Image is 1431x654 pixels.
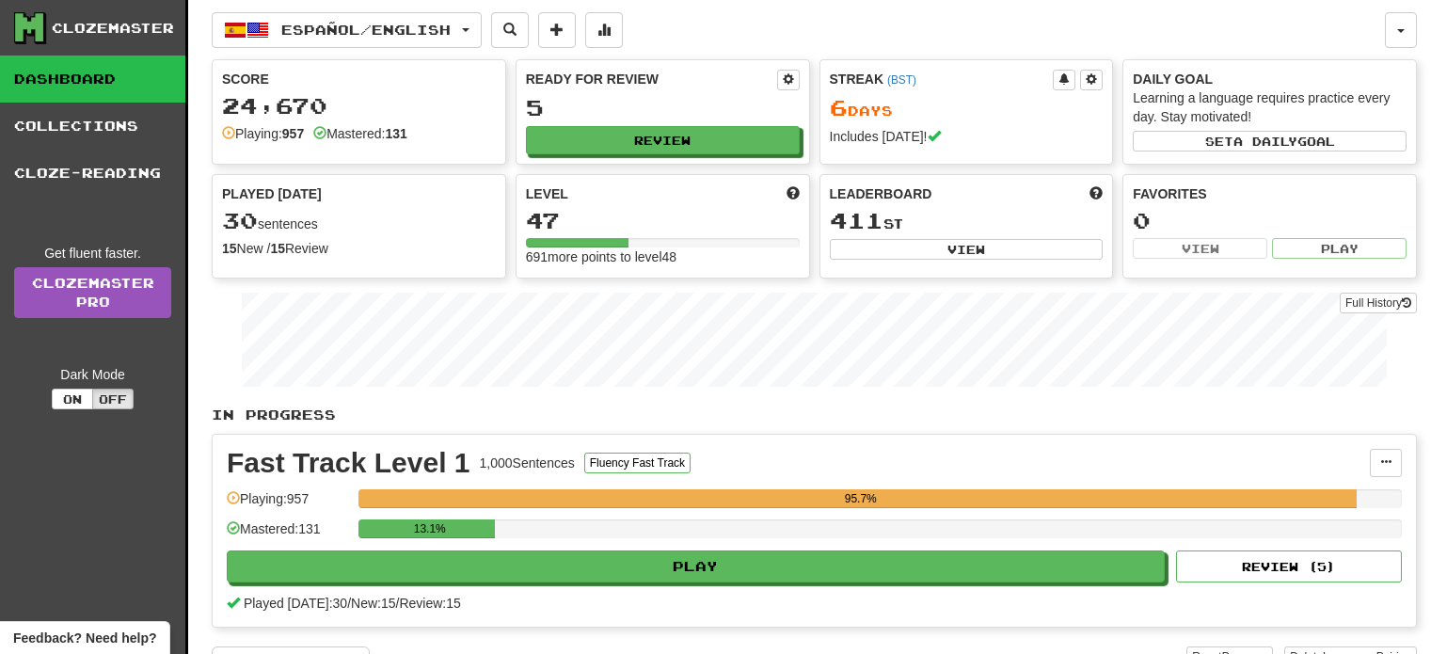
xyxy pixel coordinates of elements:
button: Review [526,126,800,154]
button: Seta dailygoal [1133,131,1407,152]
div: Score [222,70,496,88]
button: Fluency Fast Track [584,453,691,473]
div: 47 [526,209,800,232]
button: Add sentence to collection [538,12,576,48]
button: More stats [585,12,623,48]
div: Daily Goal [1133,70,1407,88]
button: Search sentences [491,12,529,48]
div: Dark Mode [14,365,171,384]
span: Review: 15 [399,596,460,611]
div: 24,670 [222,94,496,118]
div: 13.1% [364,519,495,538]
div: Get fluent faster. [14,244,171,263]
strong: 15 [222,241,237,256]
span: This week in points, UTC [1089,184,1103,203]
div: 95.7% [364,489,1357,508]
div: 1,000 Sentences [480,454,575,472]
div: Includes [DATE]! [830,127,1104,146]
div: Favorites [1133,184,1407,203]
div: sentences [222,209,496,233]
span: Score more points to level up [787,184,800,203]
button: Off [92,389,134,409]
div: Learning a language requires practice every day. Stay motivated! [1133,88,1407,126]
span: / [396,596,400,611]
span: Played [DATE] [222,184,322,203]
div: Fast Track Level 1 [227,449,470,477]
div: 691 more points to level 48 [526,247,800,266]
div: Playing: 957 [227,489,349,520]
span: New: 15 [351,596,395,611]
div: Mastered: [313,124,407,143]
div: Day s [830,96,1104,120]
div: st [830,209,1104,233]
strong: 15 [270,241,285,256]
div: 5 [526,96,800,120]
strong: 957 [282,126,304,141]
p: In Progress [212,406,1417,424]
span: Played [DATE]: 30 [244,596,347,611]
button: Play [1272,238,1407,259]
div: Playing: [222,124,304,143]
span: / [347,596,351,611]
span: Level [526,184,568,203]
span: a daily [1233,135,1297,148]
span: Open feedback widget [13,629,156,647]
button: View [830,239,1104,260]
div: Mastered: 131 [227,519,349,550]
span: 6 [830,94,848,120]
div: Clozemaster [52,19,174,38]
a: (BST) [887,73,916,87]
button: Play [227,550,1165,582]
button: View [1133,238,1267,259]
strong: 131 [385,126,406,141]
div: Streak [830,70,1054,88]
button: On [52,389,93,409]
div: New / Review [222,239,496,258]
span: 411 [830,207,883,233]
div: 0 [1133,209,1407,232]
span: Español / English [281,22,451,38]
button: Español/English [212,12,482,48]
div: Ready for Review [526,70,777,88]
a: ClozemasterPro [14,267,171,318]
button: Full History [1340,293,1417,313]
span: Leaderboard [830,184,932,203]
button: Review (5) [1176,550,1402,582]
span: 30 [222,207,258,233]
